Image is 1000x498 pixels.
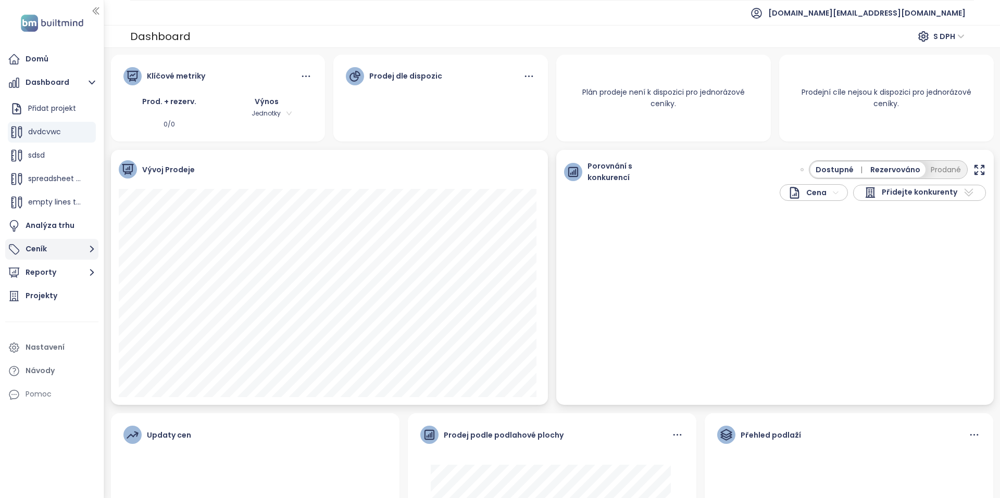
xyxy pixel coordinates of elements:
[768,1,966,25] span: [DOMAIN_NAME][EMAIL_ADDRESS][DOMAIN_NAME]
[8,98,96,119] div: Přidat projekt
[26,364,55,377] div: Návody
[5,49,98,70] a: Domů
[8,145,96,166] div: sdsd
[8,192,96,213] div: empty lines testing
[8,122,96,143] div: dvdcvwc
[28,150,45,160] span: sdsd
[147,429,191,441] div: Updaty cen
[26,53,48,66] div: Domů
[26,219,74,232] div: Analýza trhu
[5,262,98,283] button: Reporty
[933,29,965,44] span: S DPH
[28,197,98,207] span: empty lines testing
[779,74,994,122] div: Prodejní cíle nejsou k dispozici pro jednorázové ceníky.
[28,126,61,137] span: dvdcvwc
[123,120,216,130] div: 0/0
[882,186,957,199] span: Přidejte konkurenty
[142,96,196,107] span: Prod. + rezerv.
[816,164,866,175] span: Dostupné
[5,215,98,236] a: Analýza trhu
[142,164,195,175] span: Vývoj Prodeje
[220,96,312,107] div: Výnos
[26,388,52,401] div: Pomoc
[8,169,96,189] div: spreadsheet export test for empty rows
[788,186,827,199] div: Cena
[28,173,174,184] span: spreadsheet export test for empty rows
[26,341,65,354] div: Nastavení
[587,160,657,183] span: Porovnání s konkurencí
[860,164,863,175] span: |
[5,361,98,381] a: Návody
[5,239,98,260] button: Ceník
[18,12,86,34] img: logo
[5,337,98,358] a: Nastavení
[147,70,205,82] div: Klíčové metriky
[444,429,564,441] div: Prodej podle podlahové plochy
[28,102,76,115] div: Přidat projekt
[5,72,98,93] button: Dashboard
[26,289,57,302] div: Projekty
[926,162,966,177] button: Prodané
[369,70,442,82] div: Prodej dle dispozic
[5,384,98,405] div: Pomoc
[556,74,771,122] div: Plán prodeje není k dispozici pro jednorázové ceníky.
[5,286,98,307] a: Projekty
[239,108,294,119] span: Jednotky
[741,429,801,441] div: Přehled podlaží
[130,27,191,46] div: Dashboard
[870,164,920,175] span: Rezervováno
